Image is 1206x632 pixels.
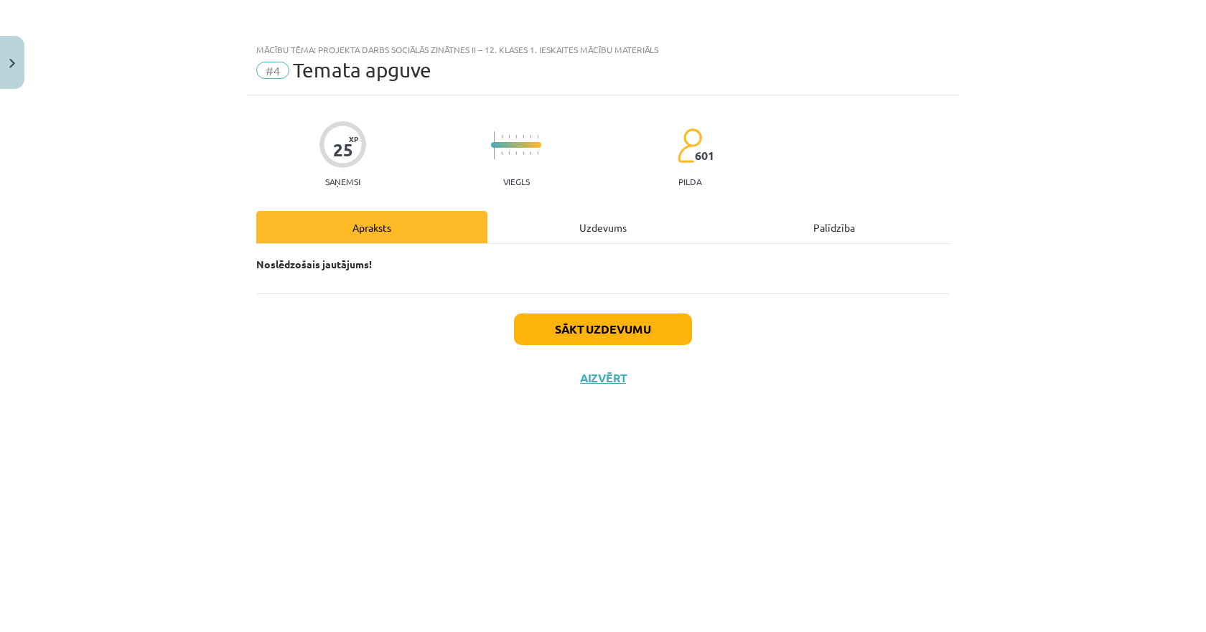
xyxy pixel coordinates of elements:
[503,176,530,187] p: Viegls
[719,211,950,243] div: Palīdzība
[256,258,372,270] strong: Noslēdzošais jautājums!
[501,135,502,138] img: icon-short-line-57e1e144782c952c97e751825c79c345078a6d821885a25fce030b3d8c18986b.svg
[514,313,692,345] button: Sākt uzdevumu
[523,135,524,138] img: icon-short-line-57e1e144782c952c97e751825c79c345078a6d821885a25fce030b3d8c18986b.svg
[9,59,15,68] img: icon-close-lesson-0947bae3869378f0d4975bcd49f059093ad1ed9edebbc8119c70593378902aed.svg
[487,211,719,243] div: Uzdevums
[349,135,358,143] span: XP
[256,62,289,79] span: #4
[508,135,510,138] img: icon-short-line-57e1e144782c952c97e751825c79c345078a6d821885a25fce030b3d8c18986b.svg
[695,149,714,162] span: 601
[256,211,487,243] div: Apraksts
[515,151,517,155] img: icon-short-line-57e1e144782c952c97e751825c79c345078a6d821885a25fce030b3d8c18986b.svg
[501,151,502,155] img: icon-short-line-57e1e144782c952c97e751825c79c345078a6d821885a25fce030b3d8c18986b.svg
[333,140,353,160] div: 25
[293,58,431,82] span: Temata apguve
[537,135,538,138] img: icon-short-line-57e1e144782c952c97e751825c79c345078a6d821885a25fce030b3d8c18986b.svg
[576,371,630,385] button: Aizvērt
[508,151,510,155] img: icon-short-line-57e1e144782c952c97e751825c79c345078a6d821885a25fce030b3d8c18986b.svg
[530,151,531,155] img: icon-short-line-57e1e144782c952c97e751825c79c345078a6d821885a25fce030b3d8c18986b.svg
[530,135,531,138] img: icon-short-line-57e1e144782c952c97e751825c79c345078a6d821885a25fce030b3d8c18986b.svg
[494,131,495,159] img: icon-long-line-d9ea69661e0d244f92f715978eff75569469978d946b2353a9bb055b3ed8787d.svg
[537,151,538,155] img: icon-short-line-57e1e144782c952c97e751825c79c345078a6d821885a25fce030b3d8c18986b.svg
[678,176,701,187] p: pilda
[256,44,950,55] div: Mācību tēma: Projekta darbs sociālās zinātnes ii – 12. klases 1. ieskaites mācību materiāls
[515,135,517,138] img: icon-short-line-57e1e144782c952c97e751825c79c345078a6d821885a25fce030b3d8c18986b.svg
[523,151,524,155] img: icon-short-line-57e1e144782c952c97e751825c79c345078a6d821885a25fce030b3d8c18986b.svg
[319,176,366,187] p: Saņemsi
[677,128,702,164] img: students-c634bb4e5e11cddfef0936a35e636f08e4e9abd3cc4e673bd6f9a4125e45ecb1.svg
